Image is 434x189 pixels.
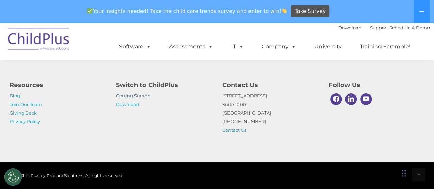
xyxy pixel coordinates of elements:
a: Getting Started [116,93,151,98]
img: ✅ [87,8,92,13]
span: Take Survey [295,5,326,17]
a: Download [116,102,139,107]
font: | [338,25,430,31]
div: Drag [402,163,406,184]
a: Company [255,40,303,54]
a: Linkedin [343,92,359,107]
a: Training Scramble!! [353,40,419,54]
a: Youtube [359,92,374,107]
a: Download [338,25,362,31]
a: Schedule A Demo [389,25,430,31]
a: Take Survey [291,5,329,17]
a: Support [370,25,388,31]
a: Contact Us [222,127,246,133]
h4: Switch to ChildPlus [116,80,212,90]
span: Your insights needed! Take the child care trends survey and enter to win! [84,4,290,18]
img: 👏 [282,8,287,13]
h4: Contact Us [222,80,318,90]
a: Giving Back [10,110,37,116]
a: Assessments [162,40,220,54]
span: Phone number [95,73,125,79]
h4: Follow Us [329,80,425,90]
iframe: Chat Widget [322,115,434,189]
a: Facebook [329,92,344,107]
img: ChildPlus by Procare Solutions [4,23,73,57]
a: IT [224,40,250,54]
span: Last name [95,45,116,50]
h4: Resources [10,80,106,90]
p: [STREET_ADDRESS] Suite 1000 [GEOGRAPHIC_DATA] [PHONE_NUMBER] [222,92,318,134]
a: Software [112,40,158,54]
a: University [307,40,349,54]
a: Blog [10,93,20,98]
span: © 2025 ChildPlus by Procare Solutions. All rights reserved. [4,173,124,178]
button: Cookies Settings [4,168,22,186]
a: Privacy Policy [10,119,40,124]
a: Join Our Team [10,102,42,107]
